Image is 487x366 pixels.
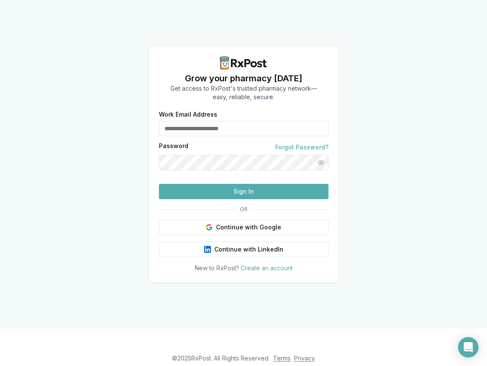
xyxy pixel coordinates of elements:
[170,84,317,101] p: Get access to RxPost's trusted pharmacy network— easy, reliable, secure.
[236,206,251,213] span: OR
[159,220,329,235] button: Continue with Google
[313,155,329,170] button: Show password
[159,184,329,199] button: Sign In
[206,224,213,231] img: Google
[159,143,188,152] label: Password
[294,355,315,362] a: Privacy
[458,337,478,357] div: Open Intercom Messenger
[170,72,317,84] h1: Grow your pharmacy [DATE]
[216,56,271,70] img: RxPost Logo
[275,143,329,152] a: Forgot Password?
[273,355,291,362] a: Terms
[241,264,293,272] a: Create an account
[159,112,329,117] label: Work Email Address
[159,242,329,257] button: Continue with LinkedIn
[204,246,211,253] img: LinkedIn
[195,264,239,272] span: New to RxPost?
